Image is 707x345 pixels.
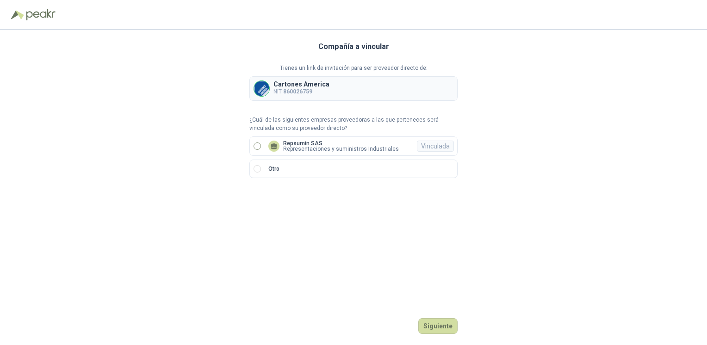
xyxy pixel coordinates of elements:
h3: Compañía a vincular [318,41,389,53]
p: ¿Cuál de las siguientes empresas proveedoras a las que perteneces será vinculada como su proveedo... [249,116,458,133]
p: NIT [273,87,329,96]
img: Logo [11,10,24,19]
p: Representaciones y suministros Industriales [283,146,399,152]
img: Company Logo [254,81,269,96]
button: Siguiente [418,318,458,334]
p: Repsumin SAS [283,141,399,146]
p: Tienes un link de invitación para ser proveedor directo de: [249,64,458,73]
b: 860026759 [283,88,312,95]
p: Cartones America [273,81,329,87]
img: Peakr [26,9,56,20]
div: Vinculada [417,141,454,152]
p: Otro [268,165,279,173]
